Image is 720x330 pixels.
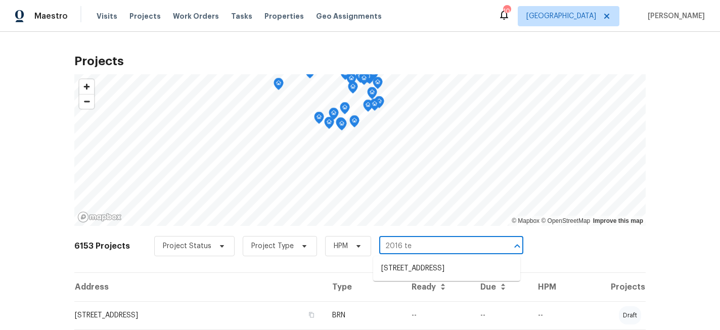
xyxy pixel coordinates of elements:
a: Mapbox [512,217,539,224]
canvas: Map [74,74,646,226]
button: Zoom in [79,79,94,94]
span: Project Status [163,241,211,251]
th: Address [74,273,324,301]
th: HPM [530,273,576,301]
div: Map marker [329,108,339,123]
a: Improve this map [593,217,643,224]
span: Visits [97,11,117,21]
div: Map marker [324,117,334,132]
span: Maestro [34,11,68,21]
div: Map marker [374,96,384,112]
div: Map marker [274,78,284,93]
span: Zoom out [79,95,94,109]
span: [GEOGRAPHIC_DATA] [526,11,596,21]
div: Map marker [340,102,350,118]
button: Close [510,239,524,253]
span: [PERSON_NAME] [644,11,705,21]
td: -- [472,301,529,329]
span: HPM [334,241,348,251]
div: Map marker [337,118,347,134]
div: Map marker [340,68,350,83]
div: Map marker [367,87,377,103]
div: draft [619,306,641,324]
a: Mapbox homepage [77,211,122,223]
span: Tasks [231,13,252,20]
input: Search projects [379,239,495,254]
th: Ready [403,273,472,301]
button: Zoom out [79,94,94,109]
a: OpenStreetMap [541,217,590,224]
td: -- [530,301,576,329]
div: Map marker [370,99,380,114]
span: Work Orders [173,11,219,21]
div: Map marker [363,100,373,115]
td: -- [403,301,472,329]
div: Map marker [346,73,356,88]
th: Projects [575,273,646,301]
div: Map marker [314,112,324,127]
td: [STREET_ADDRESS] [74,301,324,329]
div: Map marker [336,117,346,133]
th: Due [472,273,529,301]
div: Map marker [348,81,358,97]
div: Map marker [355,71,366,86]
div: Map marker [359,73,369,88]
th: Type [324,273,403,301]
h2: Projects [74,56,646,66]
div: Map marker [349,115,359,131]
button: Copy Address [307,310,316,319]
span: Properties [264,11,304,21]
h2: 6153 Projects [74,241,130,251]
span: Projects [129,11,161,21]
li: [STREET_ADDRESS] [373,260,520,277]
span: Project Type [251,241,294,251]
td: BRN [324,301,403,329]
div: 10 [503,6,510,16]
span: Geo Assignments [316,11,382,21]
div: Map marker [373,77,383,92]
div: Map marker [369,67,379,83]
